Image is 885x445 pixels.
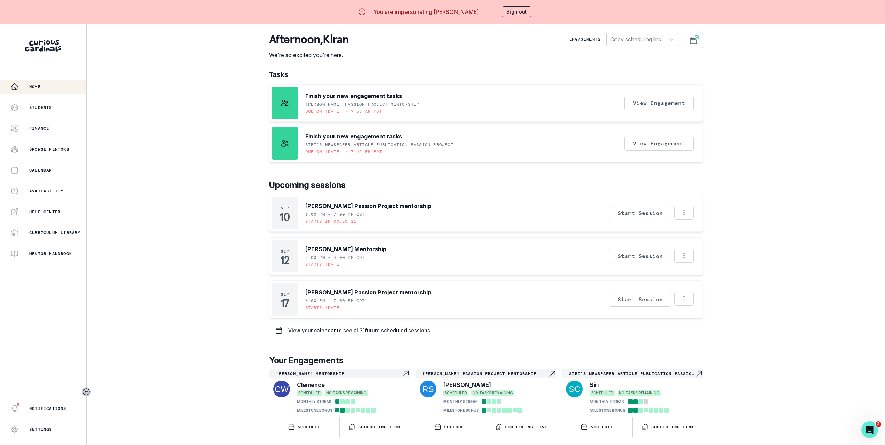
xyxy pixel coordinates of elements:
p: [PERSON_NAME] Mentorship [305,245,386,253]
p: Help Center [29,209,61,215]
a: [PERSON_NAME] MentorshipNavigate to engagement pageClemenceSCHEDULEDNO TASKS REMAININGMONTHLY STR... [269,369,410,414]
span: 2 [876,421,881,427]
div: Copy scheduling link [610,35,661,43]
img: svg [273,381,290,397]
svg: Navigate to engagement page [548,369,556,378]
p: Starts [DATE] [305,305,343,310]
p: Students [29,105,52,110]
button: Scheduling Link [633,417,703,437]
p: Scheduling Link [505,424,548,430]
p: Upcoming sessions [269,179,703,191]
p: View your calendar to see all 31 future scheduled sessions. [288,328,432,333]
p: Siri's Newspaper Article Publication Passion Project [569,371,694,376]
p: Due on [DATE] • 9:58 AM PDT [305,109,382,114]
iframe: Intercom live chat [861,421,878,438]
p: MONTHLY STREAK [297,399,331,404]
span: NO TASKS REMAINING [325,390,368,396]
button: SCHEDULE [269,417,339,437]
p: MONTHLY STREAK [443,399,478,404]
p: Sep [281,205,289,211]
span: SCHEDULED [590,390,615,396]
p: Scheduling Link [358,424,401,430]
p: Your Engagements [269,354,703,367]
p: You are impersonating [PERSON_NAME] [373,8,479,16]
p: MILESTONE BONUS [590,408,625,413]
p: Finish your new engagement tasks [305,132,402,141]
p: Finance [29,126,49,131]
span: NO TASKS REMAINING [618,390,661,396]
p: SCHEDULE [298,424,321,430]
button: Options [674,206,694,220]
p: 6:00 PM - 7:00 PM CDT [305,298,365,303]
button: Schedule Sessions [684,33,703,48]
p: Starts [DATE] [305,262,343,267]
p: MILESTONE BONUS [443,408,479,413]
button: Start Session [609,206,671,220]
img: svg [420,381,436,397]
span: SCHEDULED [443,390,468,396]
p: Settings [29,427,52,432]
p: Home [29,84,41,89]
p: [PERSON_NAME] Passion Project mentorship [305,288,431,296]
p: 10 [280,214,290,221]
img: Curious Cardinals Logo [25,40,61,52]
p: MONTHLY STREAK [590,399,624,404]
button: Toggle sidebar [82,387,91,396]
button: SCHEDULE [562,417,632,437]
button: Options [674,249,694,263]
button: View Engagement [624,96,694,110]
svg: Navigate to engagement page [402,369,410,378]
a: Siri's Newspaper Article Publication Passion ProjectNavigate to engagement pageSiriSCHEDULEDNO TA... [562,369,703,414]
p: Siri's Newspaper Article Publication Passion Project [305,142,453,148]
p: [PERSON_NAME] Passion Project mentorship [305,102,419,107]
p: Curriculum Library [29,230,81,236]
p: We're so excited you're here. [269,51,349,59]
p: afternoon , Kiran [269,33,349,47]
p: [PERSON_NAME] Passion Project mentorship [423,371,548,376]
svg: Navigate to engagement page [695,369,703,378]
h1: Tasks [269,70,703,79]
p: 3:00 PM - 4:00 PM CDT [305,255,365,260]
p: [PERSON_NAME] [443,381,491,389]
p: SCHEDULE [590,424,613,430]
p: Calendar [29,167,52,173]
p: Siri [590,381,599,389]
p: Starts in 00:20:21 [305,218,357,224]
span: NO TASKS REMAINING [471,390,514,396]
span: SCHEDULED [297,390,322,396]
button: View Engagement [624,136,694,151]
button: SCHEDULE [416,417,486,437]
a: [PERSON_NAME] Passion Project mentorshipNavigate to engagement page[PERSON_NAME]SCHEDULEDNO TASKS... [416,369,556,414]
p: [PERSON_NAME] Mentorship [276,371,402,376]
p: 6:00 PM - 7:00 PM CDT [305,212,365,217]
img: svg [566,381,583,397]
p: 17 [281,300,289,307]
button: Options [674,292,694,306]
p: SCHEDULE [444,424,467,430]
button: Start Session [609,249,671,263]
p: Scheduling Link [651,424,694,430]
button: Sign out [502,6,531,17]
button: Scheduling Link [340,417,410,437]
p: Finish your new engagement tasks [305,92,402,100]
button: Scheduling Link [486,417,556,437]
p: Engagements: [569,37,603,42]
p: Clemence [297,381,325,389]
p: MILESTONE BONUS [297,408,332,413]
p: Notifications [29,406,66,411]
p: Sep [281,248,289,254]
p: Sep [281,292,289,297]
p: Mentor Handbook [29,251,72,256]
p: Availability [29,188,63,194]
p: Due on [DATE] • 7:45 PM PDT [305,149,382,154]
button: Start Session [609,292,671,307]
p: 12 [280,257,289,264]
p: [PERSON_NAME] Passion Project mentorship [305,202,431,210]
p: Browse Mentors [29,146,69,152]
